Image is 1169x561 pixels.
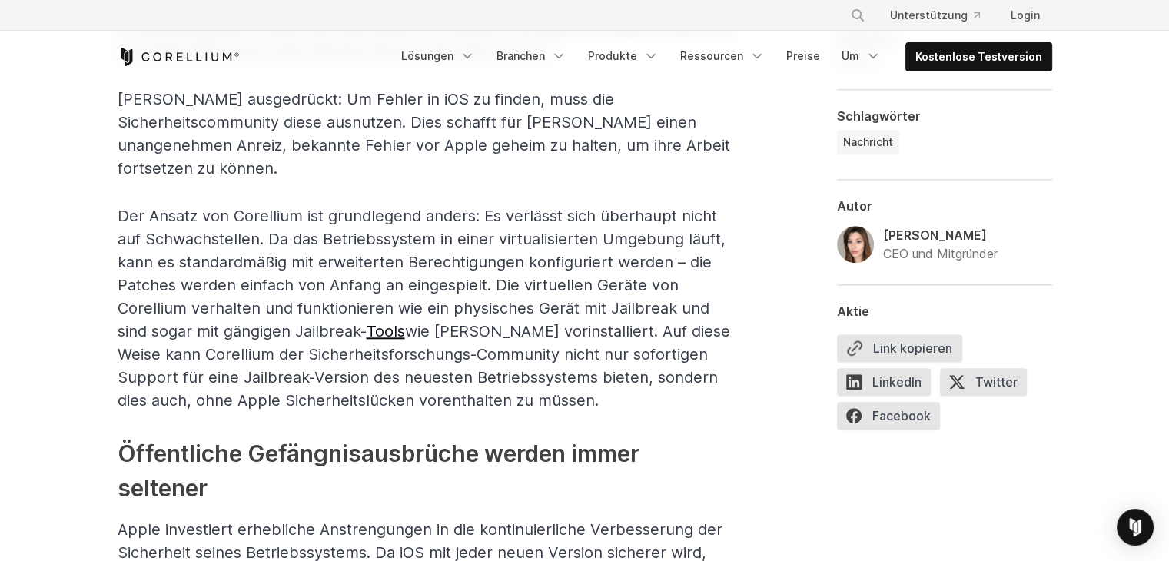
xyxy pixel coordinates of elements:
font: Der Ansatz von Corellium ist grundlegend anders: Es verlässt sich überhaupt nicht auf Schwachstel... [118,207,726,340]
font: Facebook [872,408,931,423]
a: LinkedIn [837,368,940,402]
font: Produkte [588,49,637,62]
img: Amanda Gorton [837,226,874,263]
button: Link kopieren [837,334,962,362]
font: CEO und Mitgründer [883,246,998,261]
font: Unterstützung [890,8,968,22]
font: Öffentliche Gefängnisausbrüche werden immer seltener [118,440,639,502]
a: Nachricht [837,130,899,154]
font: [PERSON_NAME] [883,227,987,243]
a: Twitter [940,368,1036,402]
font: Ressourcen [680,49,743,62]
a: Tools [367,322,405,340]
font: wie [PERSON_NAME] vorinstalliert. Auf diese Weise kann Corellium der Sicherheitsforschungs-Commun... [118,322,730,410]
div: Öffnen Sie den Intercom Messenger [1117,509,1154,546]
a: Corellium-Startseite [118,48,240,66]
font: Twitter [975,374,1018,390]
font: Preise [786,49,820,62]
font: Um [842,49,859,62]
font: Schlagwörter [837,108,921,124]
font: LinkedIn [872,374,922,390]
font: Nachricht [843,135,893,148]
font: Branchen [496,49,545,62]
font: Kostenlose Testversion [915,50,1042,63]
font: Autor [837,198,872,214]
font: [PERSON_NAME] ausgedrückt: Um Fehler in iOS zu finden, muss die Sicherheitscommunity diese ausnut... [118,90,730,178]
a: Facebook [837,402,949,436]
button: Suchen [844,2,872,29]
div: Navigationsmenü [832,2,1052,29]
div: Navigationsmenü [392,42,1052,71]
font: Lösungen [401,49,453,62]
font: Login [1011,8,1040,22]
font: Aktie [837,304,869,319]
